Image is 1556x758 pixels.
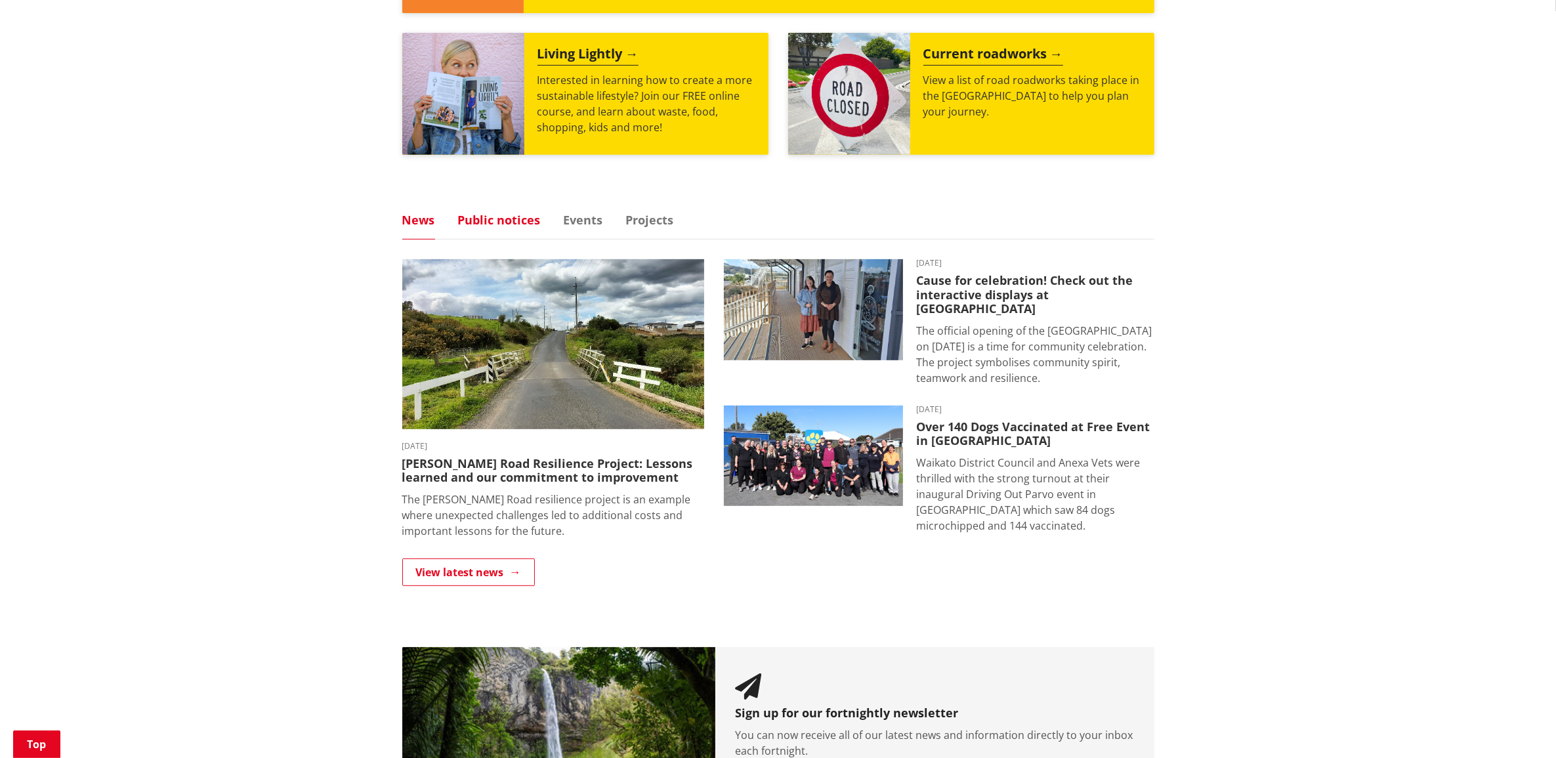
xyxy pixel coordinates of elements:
img: Huntly Museum - Debra Kane and Kristy Wilson [724,259,903,360]
a: Living Lightly Interested in learning how to create a more sustainable lifestyle? Join our FREE o... [402,33,768,155]
h3: Cause for celebration! Check out the interactive displays at [GEOGRAPHIC_DATA] [916,274,1154,316]
p: Interested in learning how to create a more sustainable lifestyle? Join our FREE online course, a... [537,72,755,135]
p: The official opening of the [GEOGRAPHIC_DATA] on [DATE] is a time for community celebration. The ... [916,323,1154,386]
time: [DATE] [916,259,1154,267]
img: PR-21222 Huia Road Relience Munro Road Bridge [402,259,704,429]
a: Projects [626,214,674,226]
img: Road closed sign [788,33,910,155]
a: [DATE] Cause for celebration! Check out the interactive displays at [GEOGRAPHIC_DATA] The officia... [724,259,1154,386]
h2: Current roadworks [923,46,1063,66]
h2: Living Lightly [537,46,639,66]
img: Mainstream Green Workshop Series [402,33,524,155]
h3: [PERSON_NAME] Road Resilience Project: Lessons learned and our commitment to improvement [402,457,704,485]
a: Events [564,214,603,226]
a: View latest news [402,558,535,586]
iframe: Messenger Launcher [1496,703,1543,750]
p: The [PERSON_NAME] Road resilience project is an example where unexpected challenges led to additi... [402,492,704,539]
a: Current roadworks View a list of road roadworks taking place in the [GEOGRAPHIC_DATA] to help you... [788,33,1154,155]
h3: Over 140 Dogs Vaccinated at Free Event in [GEOGRAPHIC_DATA] [916,420,1154,448]
img: 554642373_1205075598320060_7014791421243316406_n [724,406,903,507]
a: Public notices [458,214,541,226]
a: News [402,214,435,226]
a: [DATE] [PERSON_NAME] Road Resilience Project: Lessons learned and our commitment to improvement T... [402,259,704,539]
time: [DATE] [916,406,1154,413]
time: [DATE] [402,442,704,450]
p: View a list of road roadworks taking place in the [GEOGRAPHIC_DATA] to help you plan your journey. [923,72,1141,119]
h3: Sign up for our fortnightly newsletter [735,706,1135,721]
p: Waikato District Council and Anexa Vets were thrilled with the strong turnout at their inaugural ... [916,455,1154,534]
a: [DATE] Over 140 Dogs Vaccinated at Free Event in [GEOGRAPHIC_DATA] Waikato District Council and A... [724,406,1154,534]
a: Top [13,730,60,758]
